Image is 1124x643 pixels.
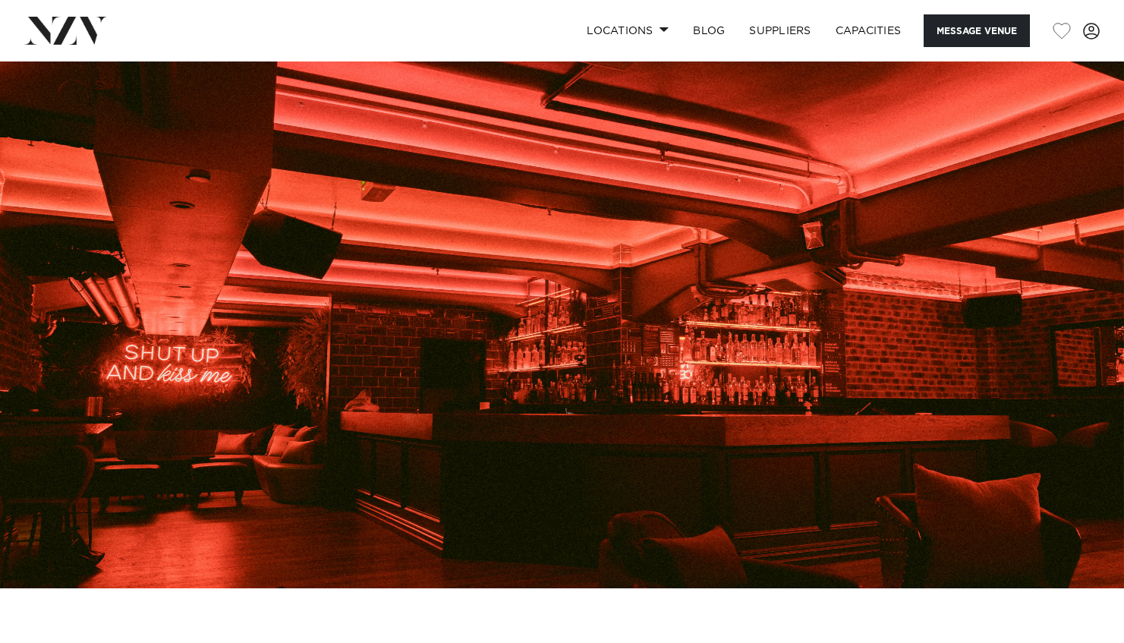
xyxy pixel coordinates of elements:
[24,17,107,44] img: nzv-logo.png
[924,14,1030,47] button: Message Venue
[681,14,737,47] a: BLOG
[737,14,823,47] a: SUPPLIERS
[823,14,914,47] a: Capacities
[575,14,681,47] a: Locations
